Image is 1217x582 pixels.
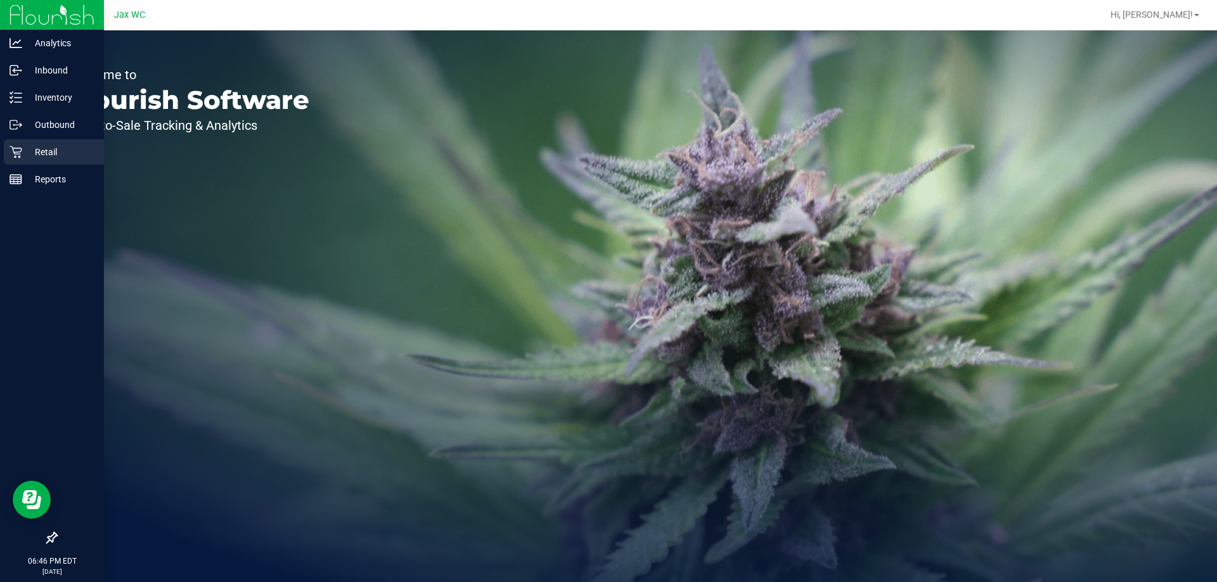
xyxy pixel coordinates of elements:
[22,35,98,51] p: Analytics
[13,481,51,519] iframe: Resource center
[10,173,22,186] inline-svg: Reports
[68,68,309,81] p: Welcome to
[22,63,98,78] p: Inbound
[68,87,309,113] p: Flourish Software
[22,117,98,132] p: Outbound
[10,37,22,49] inline-svg: Analytics
[114,9,145,20] span: Jax WC
[1111,9,1193,20] span: Hi, [PERSON_NAME]!
[6,567,98,576] p: [DATE]
[10,91,22,104] inline-svg: Inventory
[68,119,309,132] p: Seed-to-Sale Tracking & Analytics
[6,555,98,567] p: 06:46 PM EDT
[22,172,98,187] p: Reports
[22,144,98,160] p: Retail
[10,64,22,77] inline-svg: Inbound
[22,90,98,105] p: Inventory
[10,146,22,158] inline-svg: Retail
[10,118,22,131] inline-svg: Outbound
